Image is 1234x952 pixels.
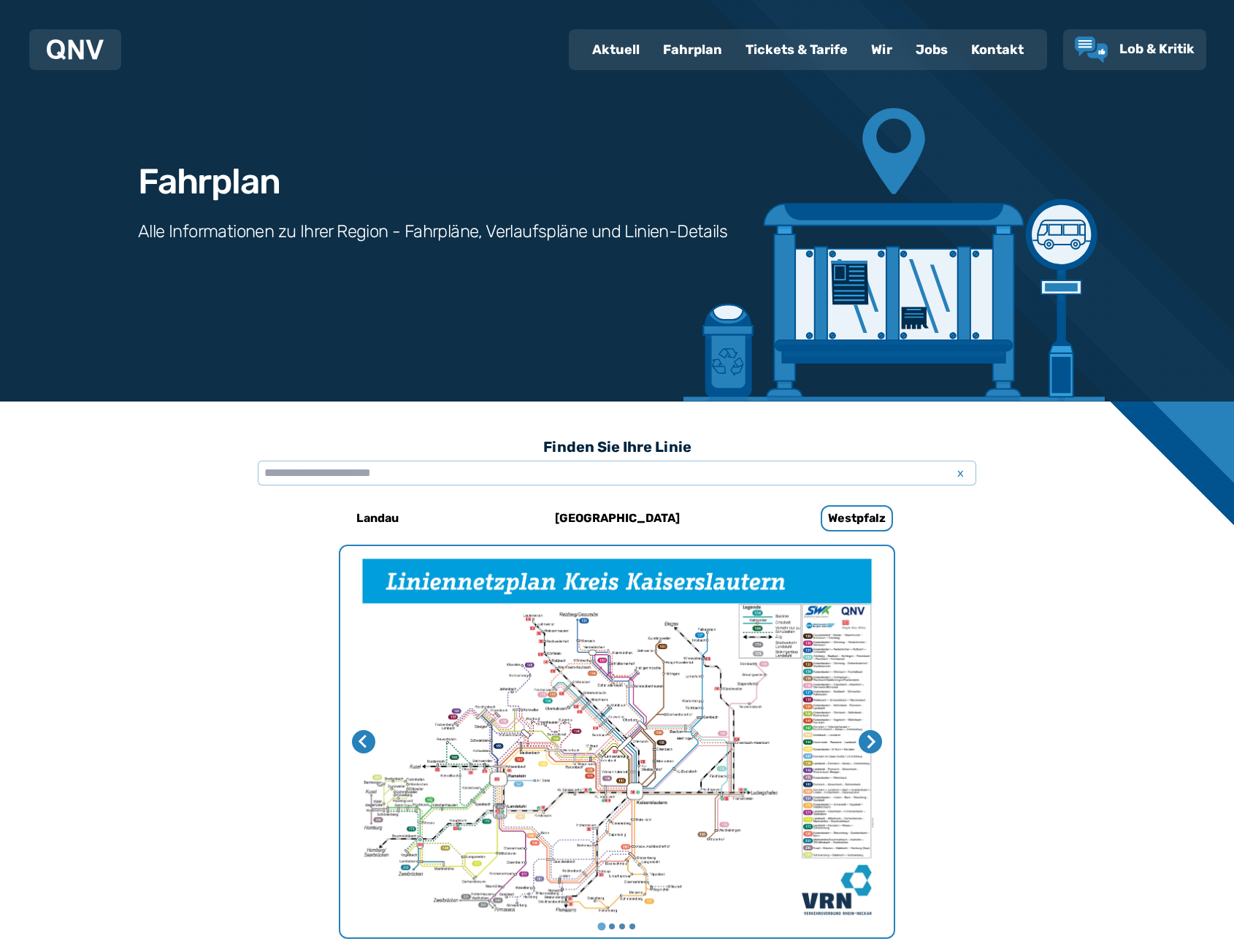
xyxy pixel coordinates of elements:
[651,31,734,69] a: Fahrplan
[1119,41,1195,57] span: Lob & Kritik
[520,501,714,536] a: [GEOGRAPHIC_DATA]
[549,507,686,530] h6: [GEOGRAPHIC_DATA]
[47,39,104,60] img: QNV Logo
[759,501,954,536] a: Westpfalz
[734,31,859,69] a: Tickets & Tarife
[138,220,727,243] h3: Alle Informationen zu Ihrer Region - Fahrpläne, Verlaufspläne und Linien-Details
[340,546,894,937] div: My Favorite Images
[352,730,375,753] button: Letzte Seite
[609,924,615,929] button: Gehe zu Seite 2
[859,31,904,69] a: Wir
[619,924,625,929] button: Gehe zu Seite 3
[629,924,635,929] button: Gehe zu Seite 4
[580,31,651,69] a: Aktuell
[340,921,894,932] ul: Wählen Sie eine Seite zum Anzeigen
[280,501,475,536] a: Landau
[821,505,893,531] h6: Westpfalz
[1075,37,1195,63] a: Lob & Kritik
[340,546,894,937] img: Netzpläne Westpfalz Seite 1 von 4
[138,164,280,199] h1: Fahrplan
[959,31,1035,69] a: Kontakt
[859,730,882,753] button: Nächste Seite
[904,31,959,69] a: Jobs
[340,546,894,937] li: 1 von 4
[950,464,970,482] span: x
[258,431,976,463] h3: Finden Sie Ihre Linie
[597,923,605,931] button: Gehe zu Seite 1
[350,507,405,530] h6: Landau
[47,35,104,64] a: QNV Logo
